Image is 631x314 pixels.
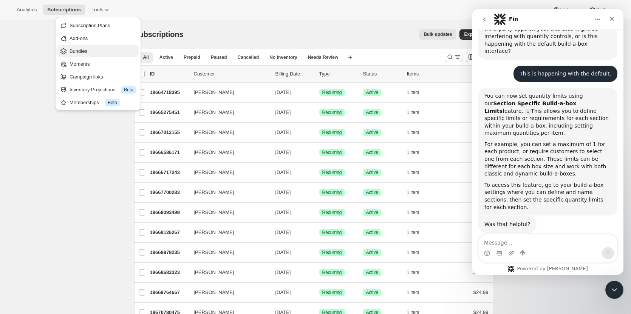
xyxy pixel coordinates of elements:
[189,226,265,239] button: [PERSON_NAME]
[472,9,623,275] iframe: Intercom live chat
[70,35,88,41] span: Add-ons
[407,147,428,158] button: 1 item
[322,129,342,135] span: Recurring
[407,209,419,215] span: 1 item
[366,149,379,155] span: Active
[194,89,234,96] span: [PERSON_NAME]
[211,54,227,60] span: Paused
[366,109,379,115] span: Active
[322,289,342,296] span: Recurring
[150,207,489,218] div: 18668093499[PERSON_NAME][DATE]SuccessRecurringSuccessActive1 item$24.99
[194,129,234,136] span: [PERSON_NAME]
[189,146,265,159] button: [PERSON_NAME]
[275,169,291,175] span: [DATE]
[150,70,489,78] div: IDCustomerBilling DateTypeStatusItemsTotal
[407,267,428,278] button: 1 item
[322,269,342,276] span: Recurring
[70,61,90,67] span: Moments
[407,127,428,138] button: 1 item
[407,189,419,195] span: 1 item
[407,287,428,298] button: 1 item
[407,167,428,178] button: 1 item
[150,289,188,296] p: 18669764667
[275,129,291,135] span: [DATE]
[275,229,291,235] span: [DATE]
[57,19,139,31] button: Subscription Plans
[189,166,265,179] button: [PERSON_NAME]
[275,209,291,215] span: [DATE]
[70,74,103,80] span: Campaign links
[466,52,476,62] button: Customize table column order and visibility
[275,149,291,155] span: [DATE]
[184,54,200,60] span: Prepaid
[150,169,188,176] p: 18666717243
[134,30,184,38] span: Subscriptions
[308,54,339,60] span: Needs Review
[366,129,379,135] span: Active
[560,7,570,13] span: Help
[366,269,379,276] span: Active
[70,86,136,94] div: Inventory Projections
[473,289,489,295] span: $24.99
[407,109,419,115] span: 1 item
[419,29,456,40] button: Bulk updates
[150,209,188,216] p: 18668093499
[238,54,259,60] span: Cancelled
[407,207,428,218] button: 1 item
[150,147,489,158] div: 18666586171[PERSON_NAME][DATE]SuccessRecurringSuccessActive1 item£31.00
[43,5,85,15] button: Subscriptions
[275,70,313,78] p: Billing Date
[57,96,139,108] button: Memberships
[424,31,452,37] span: Bulk updates
[150,129,188,136] p: 18667012155
[407,107,428,118] button: 1 item
[57,83,139,95] button: Inventory Projections
[275,289,291,295] span: [DATE]
[70,23,110,28] span: Subscription Plans
[150,267,489,278] div: 18668683323[PERSON_NAME][DATE]SuccessRecurringSuccessActive1 item$24.99
[150,189,188,196] p: 18667700283
[322,89,342,95] span: Recurring
[322,249,342,256] span: Recurring
[194,189,234,196] span: [PERSON_NAME]
[407,70,445,78] div: Items
[150,127,489,138] div: 18667012155[PERSON_NAME][DATE]SuccessRecurringSuccessActive1 item$24.99
[150,287,489,298] div: 18669764667[PERSON_NAME][DATE]SuccessRecurringSuccessActive1 item$24.99
[194,109,234,116] span: [PERSON_NAME]
[275,189,291,195] span: [DATE]
[12,5,41,15] button: Analytics
[57,58,139,70] button: Moments
[150,89,188,96] p: 18664718395
[366,209,379,215] span: Active
[124,87,133,93] span: Beta
[189,126,265,139] button: [PERSON_NAME]
[464,31,478,37] span: Export
[108,100,117,106] span: Beta
[322,229,342,235] span: Recurring
[407,89,419,95] span: 1 item
[322,149,342,155] span: Recurring
[194,249,234,256] span: [PERSON_NAME]
[275,89,291,95] span: [DATE]
[189,186,265,199] button: [PERSON_NAME]
[319,70,357,78] div: Type
[150,149,188,156] p: 18666586171
[366,169,379,175] span: Active
[366,289,379,296] span: Active
[17,7,37,13] span: Analytics
[150,70,188,78] p: ID
[366,229,379,235] span: Active
[57,32,139,44] button: Add-ons
[57,45,139,57] button: Bundles
[344,52,356,63] button: Create new view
